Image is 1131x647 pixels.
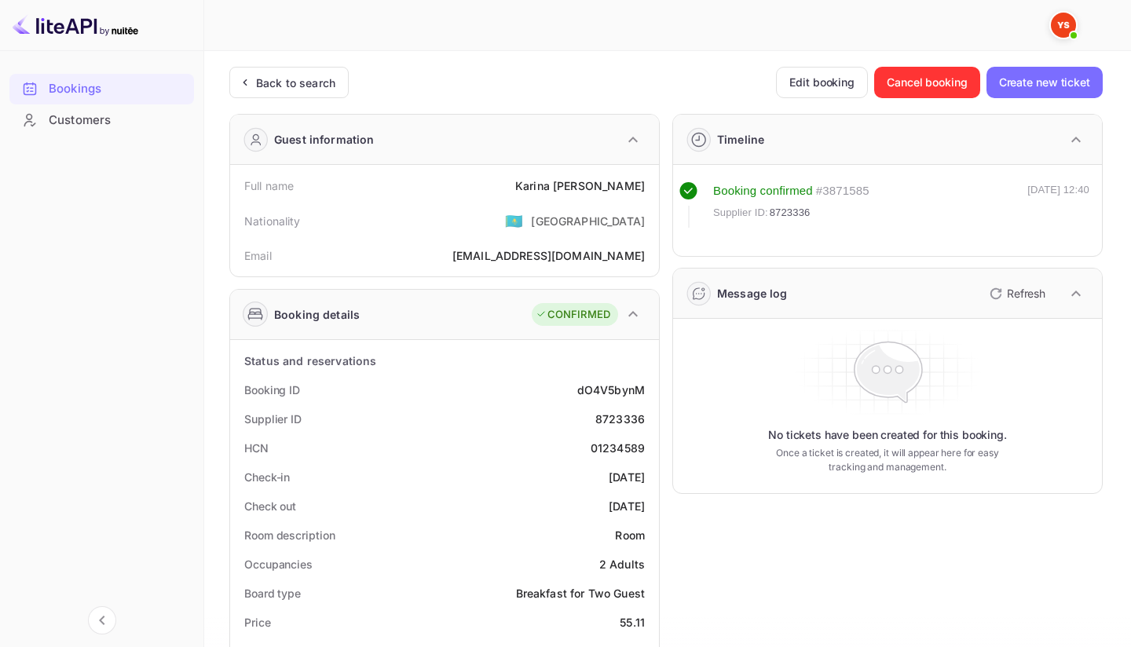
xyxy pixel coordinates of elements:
[244,556,313,572] div: Occupancies
[770,205,811,221] span: 8723336
[244,585,301,601] div: Board type
[244,469,290,485] div: Check-in
[609,498,645,514] div: [DATE]
[9,105,194,134] a: Customers
[595,411,645,427] div: 8723336
[244,411,302,427] div: Supplier ID
[531,213,645,229] div: [GEOGRAPHIC_DATA]
[49,80,186,98] div: Bookings
[9,74,194,103] a: Bookings
[244,614,271,631] div: Price
[768,427,1007,443] p: No tickets have been created for this booking.
[713,205,768,221] span: Supplier ID:
[717,285,788,302] div: Message log
[615,527,645,543] div: Room
[717,131,764,148] div: Timeline
[274,306,360,323] div: Booking details
[244,440,269,456] div: HCN
[515,177,645,194] div: Karina [PERSON_NAME]
[773,446,1002,474] p: Once a ticket is created, it will appear here for easy tracking and management.
[244,527,335,543] div: Room description
[874,67,980,98] button: Cancel booking
[1027,182,1089,228] div: [DATE] 12:40
[244,382,300,398] div: Booking ID
[713,182,813,200] div: Booking confirmed
[9,74,194,104] div: Bookings
[986,67,1103,98] button: Create new ticket
[620,614,645,631] div: 55.11
[536,307,610,323] div: CONFIRMED
[244,247,272,264] div: Email
[591,440,645,456] div: 01234589
[274,131,375,148] div: Guest information
[980,281,1052,306] button: Refresh
[577,382,645,398] div: dO4V5bynM
[609,469,645,485] div: [DATE]
[13,13,138,38] img: LiteAPI logo
[244,498,296,514] div: Check out
[599,556,645,572] div: 2 Adults
[1007,285,1045,302] p: Refresh
[452,247,645,264] div: [EMAIL_ADDRESS][DOMAIN_NAME]
[244,353,376,369] div: Status and reservations
[88,606,116,634] button: Collapse navigation
[244,213,301,229] div: Nationality
[9,105,194,136] div: Customers
[244,177,294,194] div: Full name
[1051,13,1076,38] img: Yandex Support
[256,75,335,91] div: Back to search
[49,111,186,130] div: Customers
[776,67,868,98] button: Edit booking
[516,585,645,601] div: Breakfast for Two Guest
[505,207,523,235] span: United States
[816,182,869,200] div: # 3871585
